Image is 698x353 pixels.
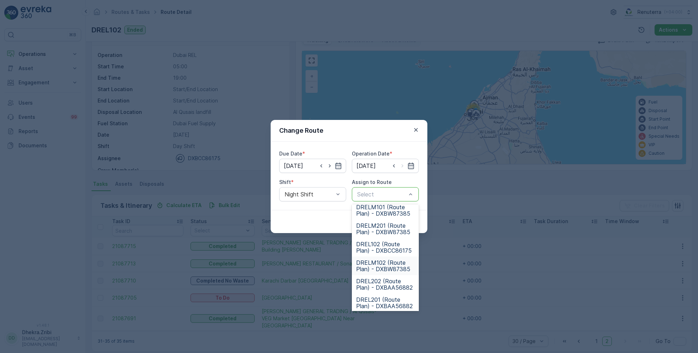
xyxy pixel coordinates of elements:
[357,190,406,199] p: Select
[279,151,302,157] label: Due Date
[356,222,415,235] span: DRELM201 (Route Plan) - DXBW87385
[352,159,419,173] input: dd/mm/yyyy
[356,241,415,254] span: DREL102 (Route Plan) - DXBCC86175
[356,296,415,309] span: DREL201 (Route Plan) - DXBAA56882
[356,278,415,291] span: DREL202 (Route Plan) - DXBAA56882
[279,179,291,185] label: Shift
[279,126,323,136] p: Change Route
[356,204,415,217] span: DRELM101 (Route Plan) - DXBW87385
[356,259,415,272] span: DRELM102 (Route Plan) - DXBW87385
[352,179,392,185] label: Assign to Route
[352,151,390,157] label: Operation Date
[279,159,346,173] input: dd/mm/yyyy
